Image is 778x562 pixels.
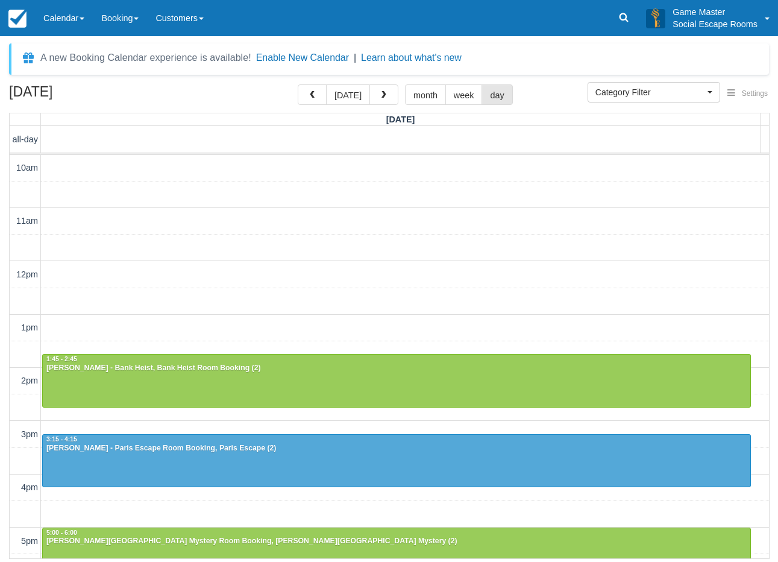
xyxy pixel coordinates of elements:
button: Settings [720,85,775,103]
a: 1:45 - 2:45[PERSON_NAME] - Bank Heist, Bank Heist Room Booking (2) [42,354,751,407]
span: 1pm [21,323,38,332]
span: 5pm [21,536,38,546]
img: checkfront-main-nav-mini-logo.png [8,10,27,28]
span: Settings [742,89,768,98]
p: Game Master [673,6,758,18]
span: 1:45 - 2:45 [46,356,77,362]
div: A new Booking Calendar experience is available! [40,51,251,65]
img: A3 [646,8,665,28]
span: Category Filter [595,86,704,98]
span: [DATE] [386,115,415,124]
button: day [482,84,512,105]
p: Social Escape Rooms [673,18,758,30]
span: 5:00 - 6:00 [46,529,77,536]
button: [DATE] [326,84,370,105]
a: 3:15 - 4:15[PERSON_NAME] - Paris Escape Room Booking, Paris Escape (2) [42,434,751,487]
span: 2pm [21,376,38,385]
button: week [445,84,483,105]
a: Learn about what's new [361,52,462,63]
button: Category Filter [588,82,720,103]
span: 12pm [16,270,38,279]
span: all-day [13,134,38,144]
div: [PERSON_NAME] - Bank Heist, Bank Heist Room Booking (2) [46,364,747,373]
span: 3pm [21,429,38,439]
button: Enable New Calendar [256,52,349,64]
h2: [DATE] [9,84,162,107]
span: 11am [16,216,38,226]
button: month [405,84,446,105]
div: [PERSON_NAME][GEOGRAPHIC_DATA] Mystery Room Booking, [PERSON_NAME][GEOGRAPHIC_DATA] Mystery (2) [46,537,747,546]
span: 4pm [21,482,38,492]
span: | [354,52,356,63]
span: 3:15 - 4:15 [46,436,77,443]
div: [PERSON_NAME] - Paris Escape Room Booking, Paris Escape (2) [46,444,747,453]
span: 10am [16,163,38,172]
